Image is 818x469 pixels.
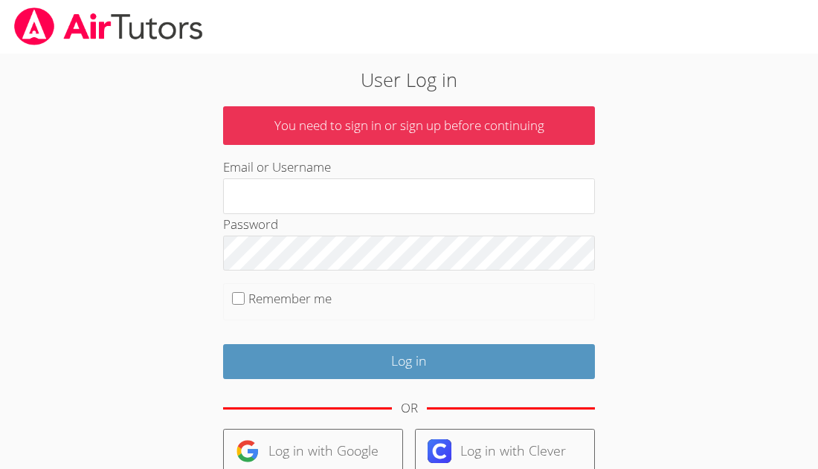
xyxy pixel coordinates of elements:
[223,106,595,146] p: You need to sign in or sign up before continuing
[223,216,278,233] label: Password
[223,158,331,175] label: Email or Username
[223,344,595,379] input: Log in
[248,290,332,307] label: Remember me
[401,398,418,419] div: OR
[236,439,260,463] img: google-logo-50288ca7cdecda66e5e0955fdab243c47b7ad437acaf1139b6f446037453330a.svg
[188,65,630,94] h2: User Log in
[13,7,204,45] img: airtutors_banner-c4298cdbf04f3fff15de1276eac7730deb9818008684d7c2e4769d2f7ddbe033.png
[428,439,451,463] img: clever-logo-6eab21bc6e7a338710f1a6ff85c0baf02591cd810cc4098c63d3a4b26e2feb20.svg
